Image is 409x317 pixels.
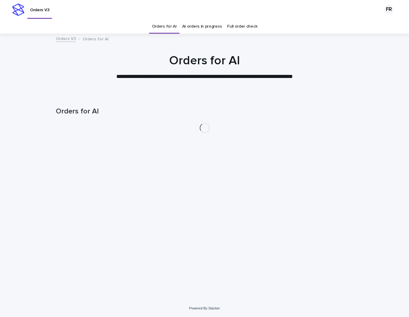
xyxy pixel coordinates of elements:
h1: Orders for AI [56,53,353,68]
a: Orders for AI [152,19,177,34]
img: stacker-logo-s-only.png [12,4,24,16]
a: Orders V3 [56,35,76,42]
h1: Orders for AI [56,107,353,116]
a: Powered By Stacker [189,306,220,310]
a: AI orders in progress [182,19,222,34]
p: Orders for AI [83,35,109,42]
a: Full order check [227,19,257,34]
div: FR [384,5,394,15]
